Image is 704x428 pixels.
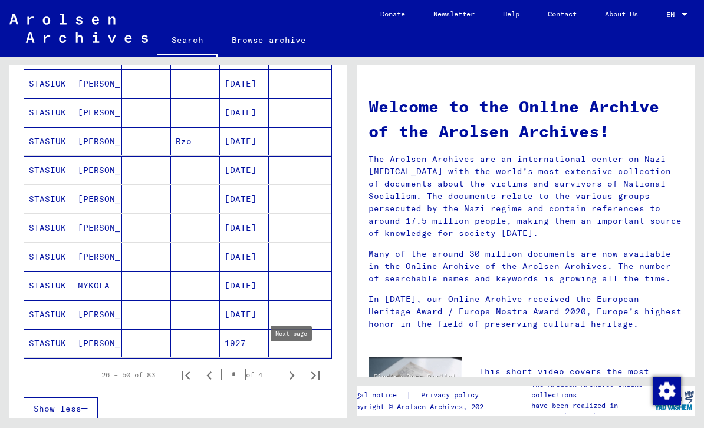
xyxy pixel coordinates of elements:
div: 26 – 50 of 83 [101,370,155,380]
mat-cell: [PERSON_NAME] [73,69,122,98]
mat-cell: [DATE] [220,243,269,271]
mat-cell: STASIUK [24,185,73,213]
mat-cell: [PERSON_NAME] [73,300,122,329]
mat-cell: [PERSON_NAME] [73,185,122,213]
mat-cell: STASIUK [24,214,73,242]
mat-cell: [DATE] [220,69,269,98]
img: Zustimmung ändern [653,377,681,405]
img: Arolsen_neg.svg [9,14,148,43]
p: This short video covers the most important tips for searching the Online Archive. [479,366,683,403]
mat-cell: STASIUK [24,69,73,98]
p: The Arolsen Archives are an international center on Nazi [MEDICAL_DATA] with the world’s most ext... [369,153,683,240]
mat-cell: [DATE] [220,156,269,184]
p: Many of the around 30 million documents are now available in the Online Archive of the Arolsen Ar... [369,248,683,285]
mat-cell: STASIUK [24,98,73,127]
p: The Arolsen Archives online collections [531,379,653,400]
mat-cell: [DATE] [220,127,269,155]
mat-cell: STASIUK [24,243,73,271]
mat-cell: [PERSON_NAME] [73,127,122,155]
mat-cell: [DATE] [220,214,269,242]
mat-cell: [DATE] [220,271,269,300]
mat-cell: [DATE] [220,300,269,329]
p: have been realized in partnership with [531,400,653,422]
button: Last page [304,363,327,387]
mat-cell: STASIUK [24,271,73,300]
mat-cell: STASIUK [24,156,73,184]
button: Previous page [198,363,221,387]
mat-cell: [PERSON_NAME] [73,156,122,184]
a: Search [157,26,218,57]
span: Show less [34,403,81,414]
mat-cell: [PERSON_NAME] [73,214,122,242]
mat-cell: Rzo [171,127,220,155]
mat-cell: [PERSON_NAME] [73,98,122,127]
mat-cell: STASIUK [24,329,73,357]
button: Next page [280,363,304,387]
a: Privacy policy [412,389,493,402]
mat-cell: MYKOLA [73,271,122,300]
mat-cell: [PERSON_NAME] [73,243,122,271]
a: Legal notice [347,389,406,402]
div: | [347,389,493,402]
a: Browse archive [218,26,320,54]
div: of 4 [221,369,280,380]
mat-select-trigger: EN [666,10,675,19]
mat-cell: [PERSON_NAME] [73,329,122,357]
button: Show less [24,397,98,420]
img: video.jpg [369,357,462,408]
mat-cell: STASIUK [24,127,73,155]
div: Zustimmung ändern [652,376,680,404]
p: In [DATE], our Online Archive received the European Heritage Award / Europa Nostra Award 2020, Eu... [369,293,683,330]
mat-cell: [DATE] [220,185,269,213]
mat-cell: [DATE] [220,98,269,127]
mat-cell: STASIUK [24,300,73,329]
p: Copyright © Arolsen Archives, 2021 [347,402,493,412]
h1: Welcome to the Online Archive of the Arolsen Archives! [369,94,683,144]
button: First page [174,363,198,387]
mat-cell: 1927 [220,329,269,357]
